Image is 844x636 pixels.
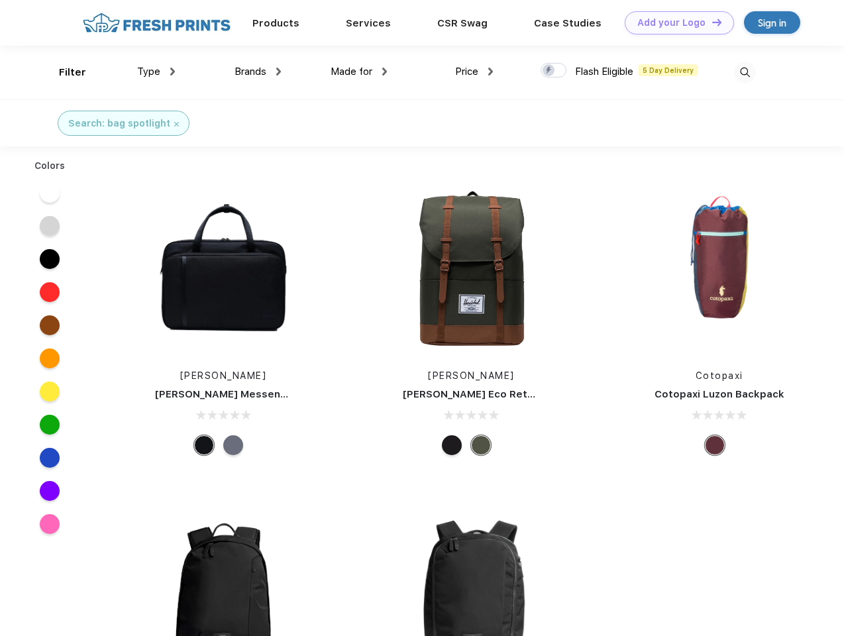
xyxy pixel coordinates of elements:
[382,68,387,76] img: dropdown.png
[135,180,311,356] img: func=resize&h=266
[637,17,706,28] div: Add your Logo
[758,15,786,30] div: Sign in
[734,62,756,83] img: desktop_search.svg
[194,435,214,455] div: Black
[383,180,559,356] img: func=resize&h=266
[631,180,808,356] img: func=resize&h=266
[68,117,170,131] div: Search: bag spotlight
[442,435,462,455] div: Black
[639,64,698,76] span: 5 Day Delivery
[712,19,721,26] img: DT
[137,66,160,78] span: Type
[705,435,725,455] div: Surprise
[155,388,298,400] a: [PERSON_NAME] Messenger
[25,159,76,173] div: Colors
[575,66,633,78] span: Flash Eligible
[331,66,372,78] span: Made for
[235,66,266,78] span: Brands
[488,68,493,76] img: dropdown.png
[252,17,299,29] a: Products
[744,11,800,34] a: Sign in
[180,370,267,381] a: [PERSON_NAME]
[696,370,743,381] a: Cotopaxi
[59,65,86,80] div: Filter
[223,435,243,455] div: Raven Crosshatch
[174,122,179,127] img: filter_cancel.svg
[471,435,491,455] div: Forest
[428,370,515,381] a: [PERSON_NAME]
[455,66,478,78] span: Price
[79,11,235,34] img: fo%20logo%202.webp
[276,68,281,76] img: dropdown.png
[403,388,674,400] a: [PERSON_NAME] Eco Retreat 15" Computer Backpack
[655,388,784,400] a: Cotopaxi Luzon Backpack
[170,68,175,76] img: dropdown.png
